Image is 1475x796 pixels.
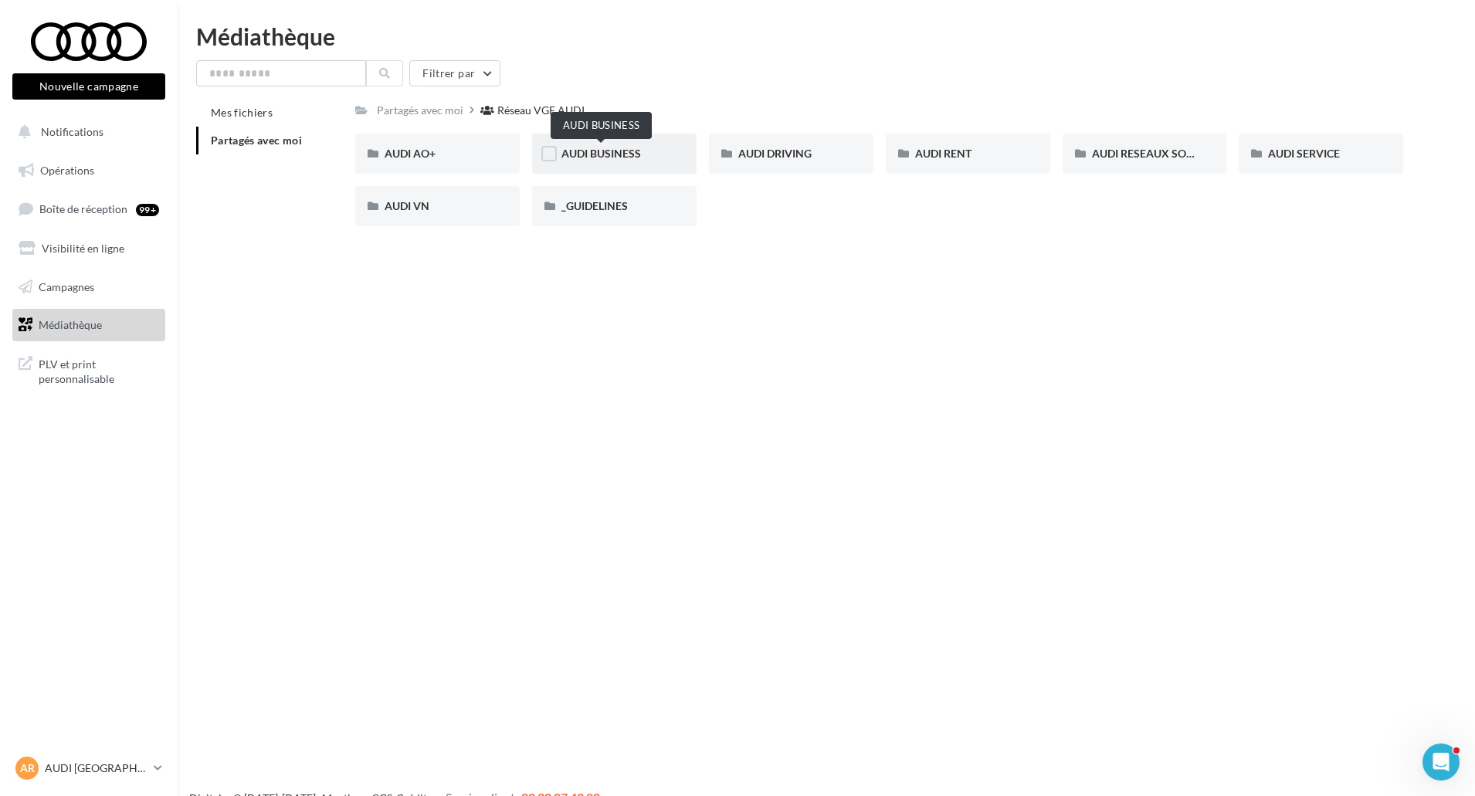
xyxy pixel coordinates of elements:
div: AUDI BUSINESS [551,112,652,139]
span: AUDI AO+ [385,147,436,160]
button: Notifications [9,116,162,148]
a: Boîte de réception99+ [9,192,168,225]
span: Notifications [41,125,103,138]
span: Boîte de réception [39,202,127,215]
a: Visibilité en ligne [9,232,168,265]
a: PLV et print personnalisable [9,347,168,393]
span: Mes fichiers [211,106,273,119]
span: Partagés avec moi [211,134,302,147]
a: Médiathèque [9,309,168,341]
button: Filtrer par [409,60,500,86]
span: Campagnes [39,279,94,293]
span: _GUIDELINES [561,199,628,212]
span: Médiathèque [39,318,102,331]
div: Médiathèque [196,25,1456,48]
span: Visibilité en ligne [42,242,124,255]
a: Opérations [9,154,168,187]
a: AR AUDI [GEOGRAPHIC_DATA] [12,754,165,783]
div: 99+ [136,204,159,216]
span: Opérations [40,164,94,177]
span: AUDI SERVICE [1268,147,1340,160]
span: AUDI RESEAUX SOCIAUX [1092,147,1219,160]
span: AUDI DRIVING [738,147,812,160]
span: AUDI BUSINESS [561,147,641,160]
iframe: Intercom live chat [1422,743,1460,781]
button: Nouvelle campagne [12,73,165,100]
div: Partagés avec moi [377,103,463,118]
span: AUDI VN [385,199,429,212]
div: Réseau VGF AUDI [497,103,585,118]
span: AUDI RENT [915,147,971,160]
p: AUDI [GEOGRAPHIC_DATA] [45,760,147,776]
span: PLV et print personnalisable [39,354,159,387]
a: Campagnes [9,271,168,303]
span: AR [20,760,35,776]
